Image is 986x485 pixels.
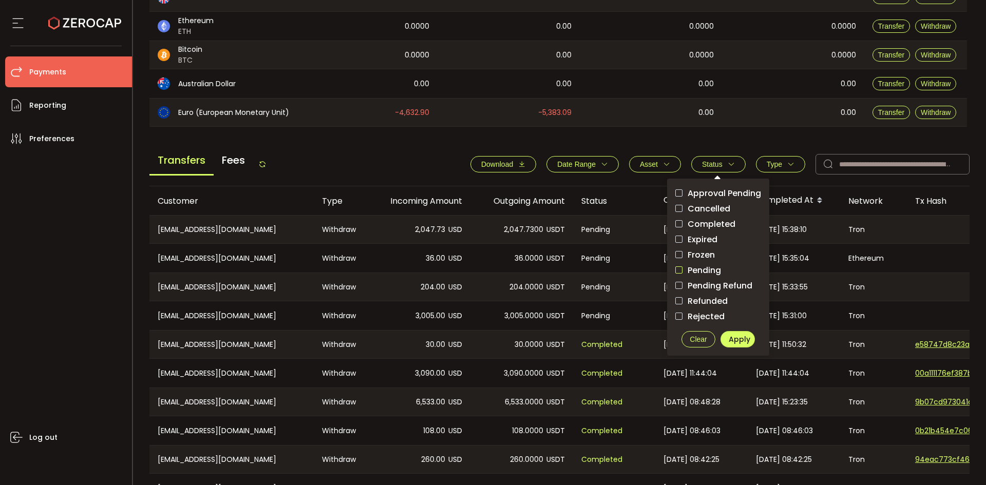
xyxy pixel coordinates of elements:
[426,339,445,351] span: 30.00
[698,78,714,90] span: 0.00
[921,108,951,117] span: Withdraw
[470,195,573,207] div: Outgoing Amount
[640,160,658,168] span: Asset
[756,396,808,408] span: [DATE] 15:23:35
[663,396,720,408] span: [DATE] 08:48:28
[935,436,986,485] iframe: Chat Widget
[423,425,445,437] span: 108.00
[840,244,907,273] div: Ethereum
[405,21,429,32] span: 0.0000
[581,281,610,293] span: Pending
[581,425,622,437] span: Completed
[29,65,66,80] span: Payments
[504,310,543,322] span: 3,005.0000
[481,160,513,168] span: Download
[682,188,761,198] span: Approval Pending
[873,77,911,90] button: Transfer
[675,187,761,323] div: checkbox-group
[629,156,681,172] button: Asset
[538,107,572,119] span: -5,383.09
[178,79,236,89] span: Australian Dollar
[878,108,905,117] span: Transfer
[756,224,807,236] span: [DATE] 15:38:10
[873,48,911,62] button: Transfer
[690,335,707,343] span: Clear
[448,281,462,293] span: USD
[682,265,721,275] span: Pending
[557,160,596,168] span: Date Range
[314,273,368,301] div: Withdraw
[158,77,170,90] img: aud_portfolio.svg
[149,244,314,273] div: [EMAIL_ADDRESS][DOMAIN_NAME]
[915,77,956,90] button: Withdraw
[448,224,462,236] span: USD
[756,367,809,379] span: [DATE] 11:44:04
[756,281,808,293] span: [DATE] 15:33:55
[556,21,572,32] span: 0.00
[448,253,462,264] span: USD
[663,281,715,293] span: [DATE] 15:33:55
[689,21,714,32] span: 0.0000
[149,416,314,445] div: [EMAIL_ADDRESS][DOMAIN_NAME]
[314,216,368,243] div: Withdraw
[510,454,543,465] span: 260.0000
[841,107,856,119] span: 0.00
[314,195,368,207] div: Type
[368,195,470,207] div: Incoming Amount
[915,48,956,62] button: Withdraw
[178,44,202,55] span: Bitcoin
[314,359,368,387] div: Withdraw
[840,388,907,416] div: Tron
[149,359,314,387] div: [EMAIL_ADDRESS][DOMAIN_NAME]
[581,310,610,322] span: Pending
[314,416,368,445] div: Withdraw
[178,15,214,26] span: Ethereum
[756,310,807,322] span: [DATE] 15:31:00
[840,301,907,330] div: Tron
[663,310,714,322] span: [DATE] 15:31:00
[149,195,314,207] div: Customer
[840,416,907,445] div: Tron
[448,310,462,322] span: USD
[314,301,368,330] div: Withdraw
[663,339,714,351] span: [DATE] 11:50:32
[663,224,714,236] span: [DATE] 15:38:10
[314,445,368,473] div: Withdraw
[546,396,565,408] span: USDT
[149,445,314,473] div: [EMAIL_ADDRESS][DOMAIN_NAME]
[655,192,748,209] div: Created At
[915,20,956,33] button: Withdraw
[149,388,314,416] div: [EMAIL_ADDRESS][DOMAIN_NAME]
[720,331,755,347] button: Apply
[178,26,214,37] span: ETH
[546,425,565,437] span: USDT
[756,156,805,172] button: Type
[515,339,543,351] span: 30.0000
[546,224,565,236] span: USDT
[29,98,66,113] span: Reporting
[756,454,812,465] span: [DATE] 08:42:25
[581,396,622,408] span: Completed
[682,250,715,260] span: Frozen
[729,334,750,344] span: Apply
[878,80,905,88] span: Transfer
[691,156,746,172] button: Status
[314,388,368,416] div: Withdraw
[840,273,907,301] div: Tron
[546,339,565,351] span: USDT
[149,331,314,358] div: [EMAIL_ADDRESS][DOMAIN_NAME]
[748,192,840,209] div: Completed At
[878,22,905,30] span: Transfer
[314,244,368,273] div: Withdraw
[158,20,170,32] img: eth_portfolio.svg
[416,396,445,408] span: 6,533.00
[29,131,74,146] span: Preferences
[546,253,565,264] span: USDT
[581,454,622,465] span: Completed
[421,281,445,293] span: 204.00
[414,78,429,90] span: 0.00
[546,281,565,293] span: USDT
[682,235,717,244] span: Expired
[840,359,907,387] div: Tron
